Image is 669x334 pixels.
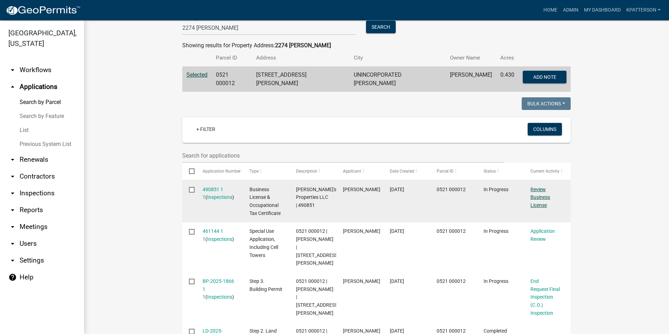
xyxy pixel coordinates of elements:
[252,67,350,92] td: [STREET_ADDRESS][PERSON_NAME]
[343,169,361,174] span: Applicant
[533,74,556,80] span: Add Note
[8,273,17,281] i: help
[343,187,380,192] span: RUBEN HAIRSTON
[390,328,404,334] span: 03/07/2025
[484,228,508,234] span: In Progress
[296,228,339,266] span: 0521 000012 | HAIRSTON RUBEN | 2274 HAMILTON RD
[249,169,259,174] span: Type
[522,97,571,110] button: Bulk Actions
[182,41,571,50] div: Showing results for Property Address:
[296,187,336,208] span: Ruben's Properties LLC | 490851
[524,163,571,180] datatable-header-cell: Current Activity
[530,286,560,316] a: Request Final Inspection (C.O.) Inspection
[484,169,496,174] span: Status
[249,228,278,258] span: Special Use Application, Including Cell Towers
[350,67,446,92] td: UNINCORPORATED [PERSON_NAME]
[8,256,17,265] i: arrow_drop_down
[446,67,496,92] td: [PERSON_NAME]
[336,163,383,180] datatable-header-cell: Applicant
[207,236,232,242] a: Inspections
[8,239,17,248] i: arrow_drop_down
[484,187,508,192] span: In Progress
[350,50,446,66] th: City
[496,67,519,92] td: 0.430
[390,187,404,192] span: 10/10/2025
[530,187,550,208] a: Review Business License
[296,278,339,316] span: 0521 000012 | HAIRSTON RUBEN | 2274 HAMILTON RD
[530,228,555,242] a: Application Review
[8,83,17,91] i: arrow_drop_up
[343,278,380,284] span: RUBEN HAIRSTON
[252,50,350,66] th: Address
[8,189,17,197] i: arrow_drop_down
[383,163,430,180] datatable-header-cell: Date Created
[437,187,466,192] span: 0521 000012
[390,228,404,234] span: 08/08/2025
[446,50,496,66] th: Owner Name
[203,186,236,202] div: ( )
[437,278,466,284] span: 0521 000012
[477,163,524,180] datatable-header-cell: Status
[560,4,581,17] a: Admin
[182,163,196,180] datatable-header-cell: Select
[390,169,414,174] span: Date Created
[581,4,624,17] a: My Dashboard
[207,194,232,200] a: Inspections
[624,4,663,17] a: KPATTERSON
[203,277,236,301] div: ( )
[182,148,504,163] input: Search for applications
[528,123,562,135] button: Columns
[437,328,466,334] span: 0521 000012
[437,169,453,174] span: Parcel ID
[203,228,223,242] a: 461144 1 1
[186,71,207,78] a: Selected
[203,278,234,300] a: BP-2025-1866 1 1
[343,328,380,334] span: RUBEN HAIRSTON
[343,228,380,234] span: RUBEN HAIRSTON
[8,66,17,74] i: arrow_drop_down
[484,328,507,334] span: Completed
[296,169,317,174] span: Description
[242,163,289,180] datatable-header-cell: Type
[249,278,282,292] span: Step 3. Building Permit
[437,228,466,234] span: 0521 000012
[203,227,236,243] div: ( )
[212,50,252,66] th: Parcel ID
[496,50,519,66] th: Acres
[8,223,17,231] i: arrow_drop_down
[196,163,242,180] datatable-header-cell: Application Number
[8,155,17,164] i: arrow_drop_down
[523,71,566,83] button: Add Note
[207,294,232,300] a: Inspections
[8,172,17,181] i: arrow_drop_down
[530,169,559,174] span: Current Activity
[484,278,508,284] span: In Progress
[203,187,223,200] a: 490851 1 1
[390,278,404,284] span: 04/01/2025
[289,163,336,180] datatable-header-cell: Description
[530,278,539,284] a: End
[275,42,331,49] strong: 2274 [PERSON_NAME]
[541,4,560,17] a: Home
[8,206,17,214] i: arrow_drop_down
[212,67,252,92] td: 0521 000012
[191,123,221,135] a: + Filter
[430,163,477,180] datatable-header-cell: Parcel ID
[366,21,396,33] button: Search
[249,187,281,216] span: Business License & Occupational Tax Certificate
[203,169,241,174] span: Application Number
